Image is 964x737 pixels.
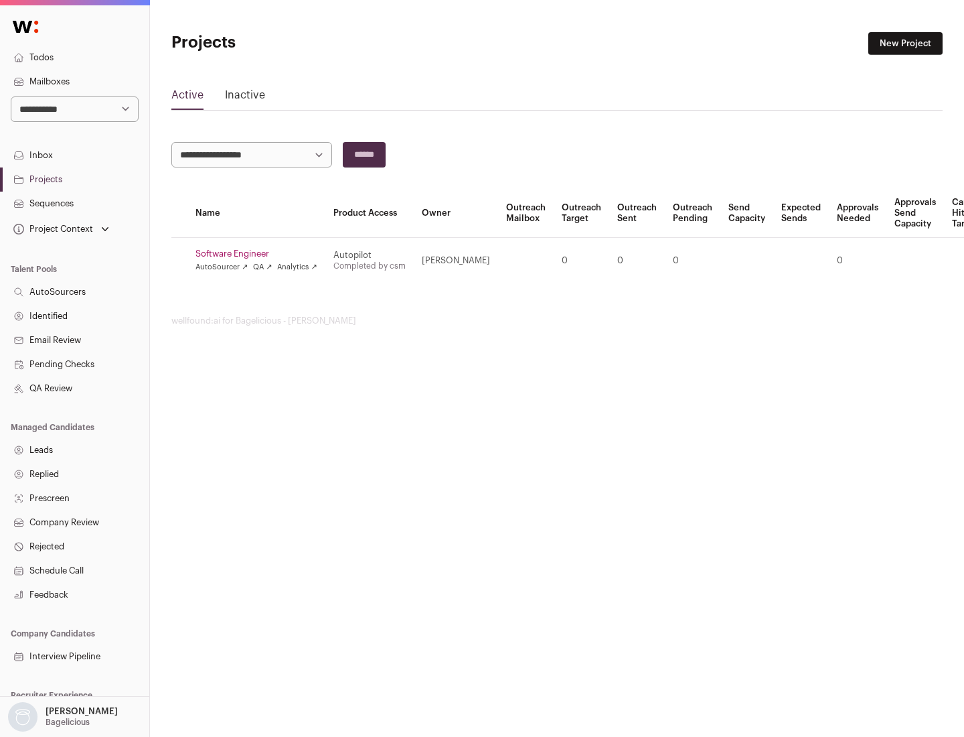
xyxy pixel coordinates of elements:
[46,717,90,728] p: Bagelicious
[829,238,886,284] td: 0
[554,189,609,238] th: Outreach Target
[195,249,317,259] a: Software Engineer
[886,189,944,238] th: Approvals Send Capacity
[11,224,93,234] div: Project Context
[665,189,720,238] th: Outreach Pending
[414,238,498,284] td: [PERSON_NAME]
[8,702,37,732] img: nopic.png
[195,262,248,273] a: AutoSourcer ↗
[11,220,112,239] button: Open dropdown
[773,189,829,238] th: Expected Sends
[554,238,609,284] td: 0
[498,189,554,238] th: Outreach Mailbox
[609,238,665,284] td: 0
[829,189,886,238] th: Approvals Needed
[277,262,317,273] a: Analytics ↗
[46,706,118,717] p: [PERSON_NAME]
[5,13,46,40] img: Wellfound
[720,189,773,238] th: Send Capacity
[187,189,325,238] th: Name
[665,238,720,284] td: 0
[414,189,498,238] th: Owner
[171,316,943,326] footer: wellfound:ai for Bagelicious - [PERSON_NAME]
[609,189,665,238] th: Outreach Sent
[5,702,120,732] button: Open dropdown
[171,32,428,54] h1: Projects
[225,87,265,109] a: Inactive
[868,32,943,55] a: New Project
[333,262,406,270] a: Completed by csm
[325,189,414,238] th: Product Access
[333,250,406,261] div: Autopilot
[253,262,272,273] a: QA ↗
[171,87,204,109] a: Active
